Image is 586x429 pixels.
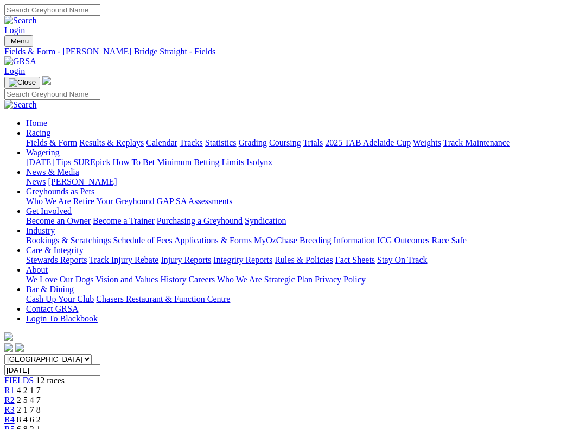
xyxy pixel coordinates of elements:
a: Stay On Track [377,255,427,264]
a: Privacy Policy [315,275,366,284]
a: Industry [26,226,55,235]
a: GAP SA Assessments [157,197,233,206]
a: Vision and Values [95,275,158,284]
div: Bar & Dining [26,294,582,304]
a: Become an Owner [26,216,91,225]
a: Fields & Form [26,138,77,147]
a: Bookings & Scratchings [26,236,111,245]
img: Close [9,78,36,87]
a: MyOzChase [254,236,297,245]
a: Login [4,66,25,75]
span: 2 5 4 7 [17,395,41,405]
a: R4 [4,415,15,424]
a: Coursing [269,138,301,147]
input: Select date [4,364,100,376]
a: News [26,177,46,186]
a: 2025 TAB Adelaide Cup [325,138,411,147]
a: FIELDS [4,376,34,385]
a: Rules & Policies [275,255,333,264]
div: Greyhounds as Pets [26,197,582,206]
div: Get Involved [26,216,582,226]
a: Greyhounds as Pets [26,187,94,196]
div: Industry [26,236,582,245]
input: Search [4,4,100,16]
a: Trials [303,138,323,147]
a: Applications & Forms [174,236,252,245]
div: News & Media [26,177,582,187]
a: Track Maintenance [443,138,510,147]
a: News & Media [26,167,79,176]
a: R3 [4,405,15,414]
a: Who We Are [217,275,262,284]
a: Who We Are [26,197,71,206]
input: Search [4,89,100,100]
a: Wagering [26,148,60,157]
div: Wagering [26,157,582,167]
a: Minimum Betting Limits [157,157,244,167]
a: History [160,275,186,284]
a: Calendar [146,138,177,147]
a: [DATE] Tips [26,157,71,167]
a: Schedule of Fees [113,236,172,245]
a: Integrity Reports [213,255,272,264]
span: Menu [11,37,29,45]
img: Search [4,16,37,26]
a: Get Involved [26,206,72,216]
a: Isolynx [246,157,272,167]
a: Tracks [180,138,203,147]
a: R1 [4,386,15,395]
span: 4 2 1 7 [17,386,41,395]
a: Chasers Restaurant & Function Centre [96,294,230,304]
a: Purchasing a Greyhound [157,216,243,225]
a: Fact Sheets [335,255,375,264]
div: About [26,275,582,285]
img: twitter.svg [15,343,24,352]
a: We Love Our Dogs [26,275,93,284]
a: About [26,265,48,274]
img: Search [4,100,37,110]
a: Race Safe [431,236,466,245]
a: SUREpick [73,157,110,167]
a: Results & Replays [79,138,144,147]
a: Careers [188,275,215,284]
div: Care & Integrity [26,255,582,265]
span: 2 1 7 8 [17,405,41,414]
a: [PERSON_NAME] [48,177,117,186]
a: Become a Trainer [93,216,155,225]
a: Track Injury Rebate [89,255,158,264]
a: How To Bet [113,157,155,167]
div: Racing [26,138,582,148]
a: R2 [4,395,15,405]
a: Login To Blackbook [26,314,98,323]
a: Strategic Plan [264,275,313,284]
a: Weights [413,138,441,147]
button: Toggle navigation [4,35,33,47]
a: Cash Up Your Club [26,294,94,304]
a: Fields & Form - [PERSON_NAME] Bridge Straight - Fields [4,47,582,56]
a: Syndication [245,216,286,225]
button: Toggle navigation [4,77,40,89]
img: facebook.svg [4,343,13,352]
img: logo-grsa-white.png [4,332,13,341]
a: Grading [239,138,267,147]
a: ICG Outcomes [377,236,429,245]
a: Statistics [205,138,237,147]
a: Care & Integrity [26,245,84,255]
img: GRSA [4,56,36,66]
img: logo-grsa-white.png [42,76,51,85]
span: 12 races [36,376,65,385]
a: Login [4,26,25,35]
a: Breeding Information [300,236,375,245]
span: 8 4 6 2 [17,415,41,424]
a: Retire Your Greyhound [73,197,155,206]
a: Injury Reports [161,255,211,264]
a: Bar & Dining [26,285,74,294]
a: Stewards Reports [26,255,87,264]
a: Contact GRSA [26,304,78,313]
